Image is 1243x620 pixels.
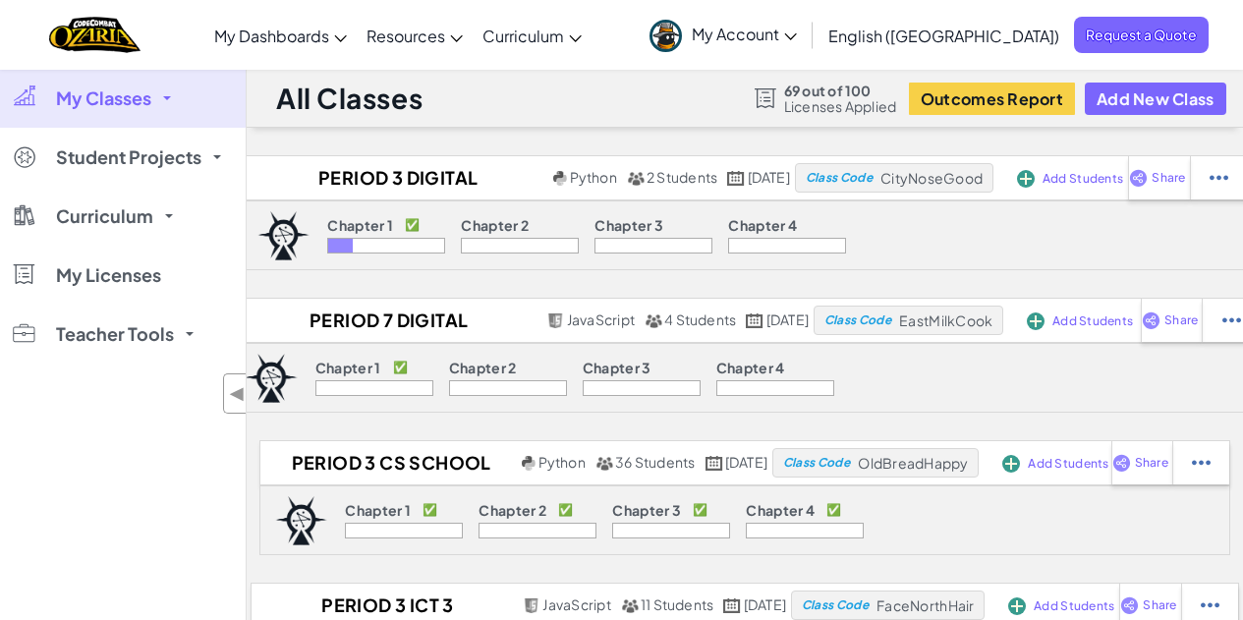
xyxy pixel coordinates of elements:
[367,26,445,46] span: Resources
[748,168,790,186] span: [DATE]
[725,453,767,471] span: [DATE]
[744,595,786,613] span: [DATE]
[260,448,517,478] h2: Period 3 CS school year [DATE] to [DATE]
[252,591,791,620] a: Period 3 ICT 3 school year [DATE] - [DATE] JavaScript 11 Students [DATE]
[230,306,814,335] a: Period 7 Digital discoveries 8th grade [DATE] to [DATE] JavaScript 4 Students [DATE]
[1034,600,1114,612] span: Add Students
[1152,172,1185,184] span: Share
[858,454,968,472] span: OldBreadHappy
[49,15,141,55] img: Home
[746,502,815,518] p: Chapter 4
[1043,173,1123,185] span: Add Students
[558,502,573,518] p: ✅
[243,163,795,193] a: Period 3 Digital Discoveries 7th grade [DATE] to [DATE] Python 2 Students [DATE]
[826,502,841,518] p: ✅
[723,598,741,613] img: calendar.svg
[252,591,518,620] h2: Period 3 ICT 3 school year [DATE] - [DATE]
[583,360,651,375] p: Chapter 3
[1142,311,1160,329] img: IconShare_Purple.svg
[627,171,645,186] img: MultipleUsers.png
[1192,454,1211,472] img: IconStudentEllipsis.svg
[1074,17,1209,53] a: Request a Quote
[473,9,592,62] a: Curriculum
[56,325,174,343] span: Teacher Tools
[345,502,411,518] p: Chapter 1
[784,98,897,114] span: Licenses Applied
[806,172,873,184] span: Class Code
[876,596,974,614] span: FaceNorthHair
[327,217,393,233] p: Chapter 1
[1143,599,1176,611] span: Share
[56,148,201,166] span: Student Projects
[1027,312,1045,330] img: IconAddStudents.svg
[727,171,745,186] img: calendar.svg
[56,207,153,225] span: Curriculum
[542,595,610,613] span: JavaScript
[766,310,809,328] span: [DATE]
[276,80,423,117] h1: All Classes
[1135,457,1168,469] span: Share
[49,15,141,55] a: Ozaria by CodeCombat logo
[728,217,797,233] p: Chapter 4
[1008,597,1026,615] img: IconAddStudents.svg
[692,24,797,44] span: My Account
[357,9,473,62] a: Resources
[553,171,568,186] img: python.png
[449,360,517,375] p: Chapter 2
[1164,314,1198,326] span: Share
[615,453,696,471] span: 36 Students
[1201,596,1219,614] img: IconStudentEllipsis.svg
[1120,596,1139,614] img: IconShare_Purple.svg
[567,310,635,328] span: JavaScript
[783,457,850,469] span: Class Code
[824,314,891,326] span: Class Code
[594,217,663,233] p: Chapter 3
[641,595,714,613] span: 11 Students
[1222,311,1241,329] img: IconStudentEllipsis.svg
[802,599,869,611] span: Class Code
[546,313,564,328] img: javascript.png
[650,20,682,52] img: avatar
[746,313,763,328] img: calendar.svg
[595,456,613,471] img: MultipleUsers.png
[1052,315,1133,327] span: Add Students
[784,83,897,98] span: 69 out of 100
[482,26,564,46] span: Curriculum
[479,502,546,518] p: Chapter 2
[522,456,537,471] img: python.png
[1002,455,1020,473] img: IconAddStudents.svg
[56,89,151,107] span: My Classes
[538,453,586,471] span: Python
[1085,83,1226,115] button: Add New Class
[230,306,541,335] h2: Period 7 Digital discoveries 8th grade [DATE] to [DATE]
[716,360,785,375] p: Chapter 4
[260,448,772,478] a: Period 3 CS school year [DATE] to [DATE] Python 36 Students [DATE]
[645,313,662,328] img: MultipleUsers.png
[647,168,717,186] span: 2 Students
[909,83,1075,115] button: Outcomes Report
[899,311,992,329] span: EastMilkCook
[56,266,161,284] span: My Licenses
[523,598,540,613] img: javascript.png
[315,360,381,375] p: Chapter 1
[1017,170,1035,188] img: IconAddStudents.svg
[1112,454,1131,472] img: IconShare_Purple.svg
[828,26,1059,46] span: English ([GEOGRAPHIC_DATA])
[405,217,420,233] p: ✅
[229,379,246,408] span: ◀
[693,502,707,518] p: ✅
[257,211,311,260] img: logo
[275,496,328,545] img: logo
[880,169,983,187] span: CityNoseGood
[706,456,723,471] img: calendar.svg
[1129,169,1148,187] img: IconShare_Purple.svg
[664,310,736,328] span: 4 Students
[393,360,408,375] p: ✅
[245,354,298,403] img: logo
[640,4,807,66] a: My Account
[819,9,1069,62] a: English ([GEOGRAPHIC_DATA])
[621,598,639,613] img: MultipleUsers.png
[1210,169,1228,187] img: IconStudentEllipsis.svg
